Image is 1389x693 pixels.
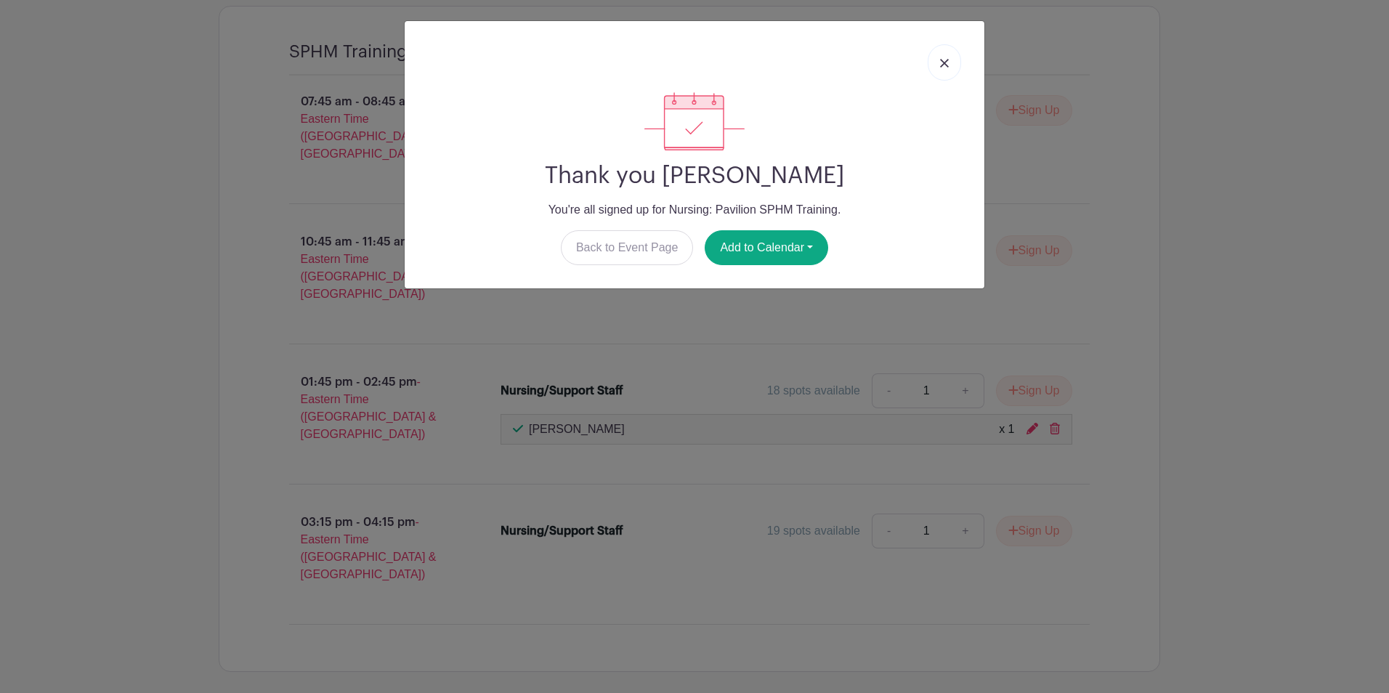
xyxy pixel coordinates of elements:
button: Add to Calendar [705,230,828,265]
h2: Thank you [PERSON_NAME] [416,162,973,190]
img: signup_complete-c468d5dda3e2740ee63a24cb0ba0d3ce5d8a4ecd24259e683200fb1569d990c8.svg [644,92,745,150]
p: You're all signed up for Nursing: Pavilion SPHM Training. [416,201,973,219]
a: Back to Event Page [561,230,694,265]
img: close_button-5f87c8562297e5c2d7936805f587ecaba9071eb48480494691a3f1689db116b3.svg [940,59,949,68]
